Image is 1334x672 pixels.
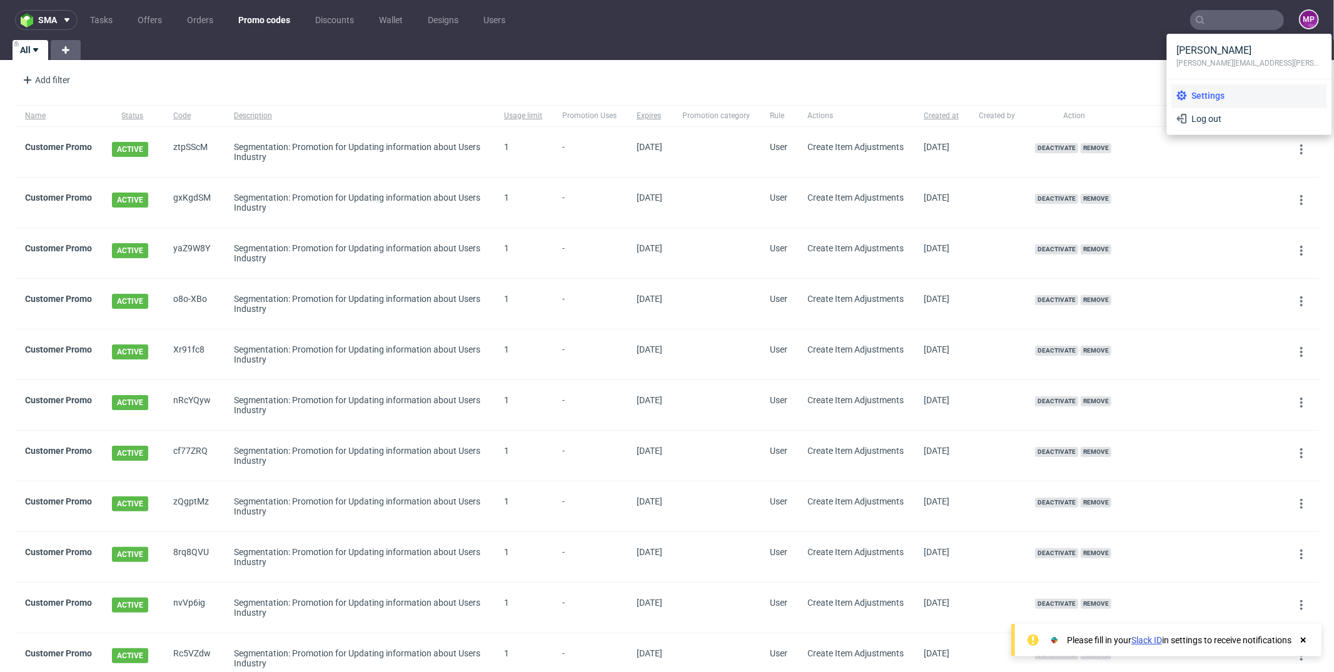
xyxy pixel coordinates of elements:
div: Add filter [18,70,73,90]
span: Promotion Uses [562,111,617,121]
span: Remove [1081,447,1111,457]
span: Description [234,111,484,121]
a: Settings [1172,84,1327,107]
div: Please fill in your in settings to receive notifications [1067,634,1291,646]
span: User [770,598,787,608]
a: Customer Promo [25,344,92,354]
span: Remove [1081,346,1111,356]
span: - [562,648,617,668]
a: Customer Promo [25,496,92,506]
span: ACTIVE [112,294,148,309]
span: Create Item Adjustments [807,648,904,658]
span: [DATE] [637,598,662,608]
span: Deactivate [1035,244,1078,254]
span: User [770,193,787,203]
div: Segmentation: Promotion for Updating information about Users Industry [234,294,484,314]
div: Segmentation: Promotion for Updating information about Users Industry [234,496,484,516]
a: Customer Promo [25,193,92,203]
span: [DATE] [637,294,662,304]
span: [DATE] [637,547,662,557]
span: - [562,344,617,364]
a: Offers [130,10,169,30]
span: [DATE] [924,142,949,152]
span: User [770,648,787,658]
img: logo [21,13,38,28]
span: Action [1035,111,1114,121]
span: [DATE] [637,142,662,152]
div: Segmentation: Promotion for Updating information about Users Industry [234,395,484,415]
span: Deactivate [1035,498,1078,508]
span: Name [25,111,92,121]
span: sma [38,16,57,24]
span: zQgptMz [173,496,214,516]
span: ACTIVE [112,648,148,663]
span: Rule [770,111,787,121]
span: [DATE] [637,496,662,506]
span: o8o-XBo [173,294,214,314]
span: User [770,344,787,354]
span: nRcYQyw [173,395,214,415]
span: 1 [504,395,509,405]
a: Customer Promo [25,395,92,405]
span: 1 [504,598,509,608]
span: [DATE] [924,243,949,253]
span: [DATE] [924,547,949,557]
button: sma [15,10,78,30]
span: ztpSScM [173,142,214,162]
span: Actions [807,111,904,121]
a: Promo codes [231,10,298,30]
a: Customer Promo [25,243,92,253]
span: - [562,547,617,567]
span: yaZ9W8Y [173,243,214,263]
span: - [562,496,617,516]
span: [DATE] [637,446,662,456]
span: ACTIVE [112,344,148,359]
span: [DATE] [924,395,949,405]
div: Segmentation: Promotion for Updating information about Users Industry [234,648,484,668]
span: [DATE] [637,395,662,405]
a: Customer Promo [25,446,92,456]
span: User [770,243,787,253]
span: Deactivate [1035,548,1078,558]
span: Log out [1187,113,1322,125]
span: User [770,446,787,456]
span: Deactivate [1035,194,1078,204]
span: Deactivate [1035,447,1078,457]
span: Deactivate [1035,295,1078,305]
span: [DATE] [924,294,949,304]
div: Segmentation: Promotion for Updating information about Users Industry [234,344,484,364]
div: Segmentation: Promotion for Updating information about Users Industry [234,193,484,213]
span: - [562,193,617,213]
span: Create Item Adjustments [807,395,904,405]
span: Code [173,111,214,121]
span: [DATE] [637,648,662,658]
span: Remove [1081,143,1111,153]
a: Designs [420,10,466,30]
span: [DATE] [924,344,949,354]
span: ACTIVE [112,395,148,410]
span: [DATE] [924,496,949,506]
span: Create Item Adjustments [807,193,904,203]
span: Promotion category [682,111,750,121]
span: Deactivate [1035,346,1078,356]
div: Segmentation: Promotion for Updating information about Users Industry [234,446,484,466]
span: Remove [1081,498,1111,508]
span: - [562,446,617,466]
span: Usage limit [504,111,542,121]
span: ACTIVE [112,496,148,511]
span: ACTIVE [112,547,148,562]
span: [DATE] [637,243,662,253]
span: User [770,496,787,506]
span: 8rq8QVU [173,547,214,567]
span: 1 [504,193,509,203]
span: 1 [504,294,509,304]
span: [DATE] [924,446,949,456]
span: Create Item Adjustments [807,294,904,304]
span: Create Item Adjustments [807,142,904,152]
a: Orders [179,10,221,30]
span: Remove [1081,548,1111,558]
span: User [770,547,787,557]
span: Create Item Adjustments [807,344,904,354]
span: Created at [924,111,959,121]
a: Customer Promo [25,648,92,658]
